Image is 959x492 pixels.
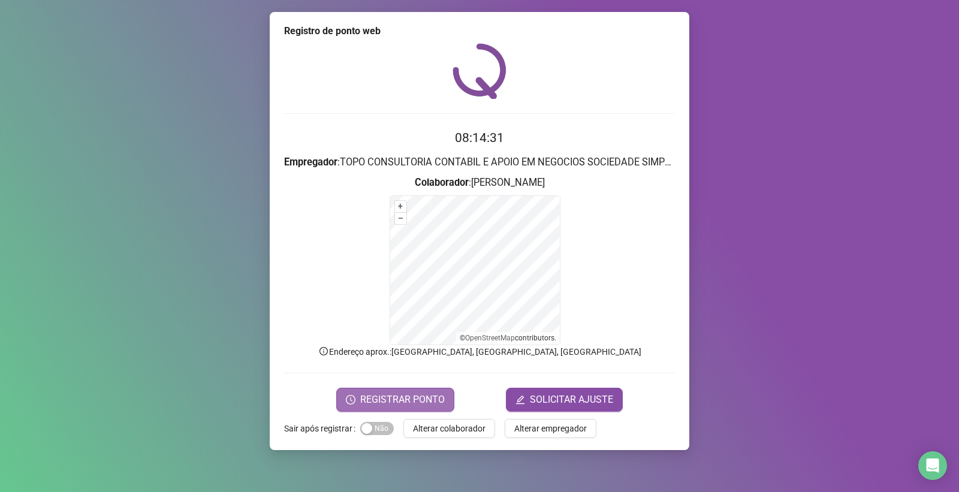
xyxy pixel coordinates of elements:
[453,43,506,99] img: QRPoint
[460,334,556,342] li: © contributors.
[415,177,469,188] strong: Colaborador
[514,422,587,435] span: Alterar empregador
[284,24,675,38] div: Registro de ponto web
[530,393,613,407] span: SOLICITAR AJUSTE
[465,334,515,342] a: OpenStreetMap
[918,451,947,480] div: Open Intercom Messenger
[284,155,675,170] h3: : TOPO CONSULTORIA CONTABIL E APOIO EM NEGOCIOS SOCIEDADE SIMPLES
[284,345,675,358] p: Endereço aprox. : [GEOGRAPHIC_DATA], [GEOGRAPHIC_DATA], [GEOGRAPHIC_DATA]
[395,201,406,212] button: +
[515,395,525,405] span: edit
[336,388,454,412] button: REGISTRAR PONTO
[346,395,355,405] span: clock-circle
[360,393,445,407] span: REGISTRAR PONTO
[284,419,360,438] label: Sair após registrar
[413,422,485,435] span: Alterar colaborador
[284,175,675,191] h3: : [PERSON_NAME]
[318,346,329,357] span: info-circle
[403,419,495,438] button: Alterar colaborador
[284,156,337,168] strong: Empregador
[455,131,504,145] time: 08:14:31
[505,419,596,438] button: Alterar empregador
[506,388,623,412] button: editSOLICITAR AJUSTE
[395,213,406,224] button: –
